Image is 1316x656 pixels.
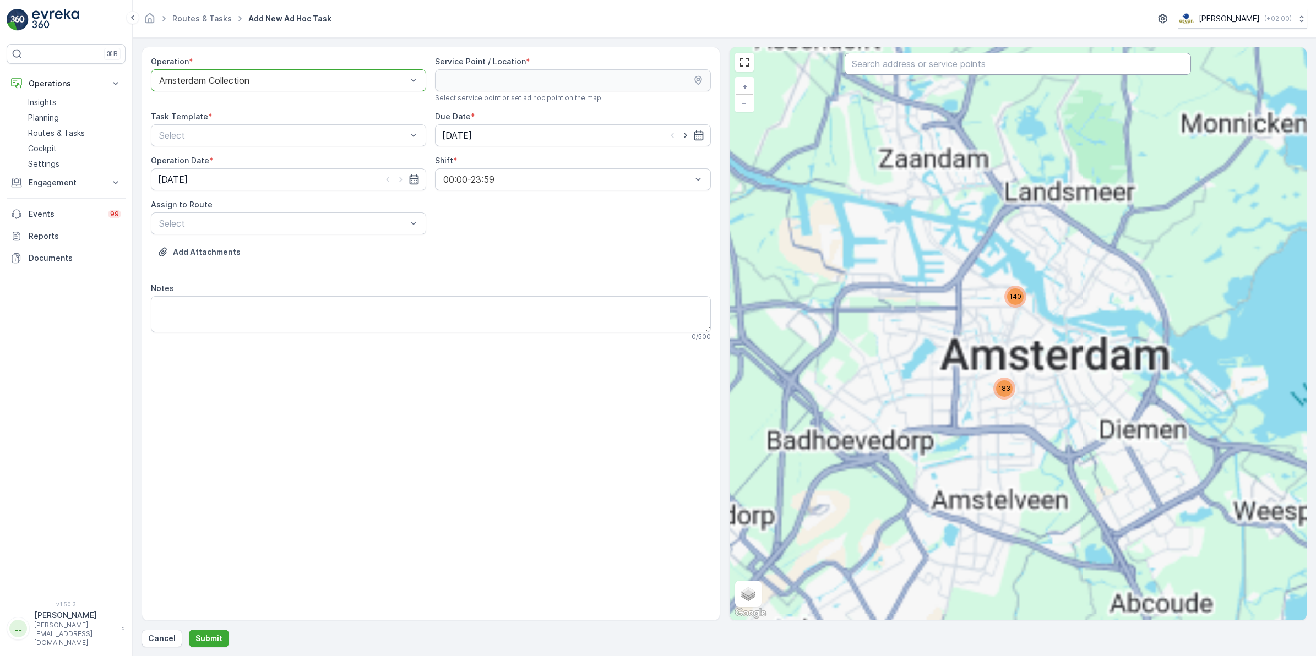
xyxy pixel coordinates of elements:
p: Planning [28,112,59,123]
p: 99 [110,210,119,218]
input: Search address or service points [845,53,1191,75]
span: 183 [998,384,1010,392]
span: 140 [1009,292,1021,300]
p: Events [29,209,101,220]
a: Cockpit [24,141,126,156]
label: Due Date [435,112,471,121]
p: Operations [29,78,104,89]
span: Add New Ad Hoc Task [246,13,334,24]
p: Engagement [29,177,104,188]
div: 140 [1004,286,1026,308]
p: [PERSON_NAME] [1199,13,1260,24]
p: Settings [28,158,59,170]
a: Zoom Out [736,95,753,111]
p: Add Attachments [173,247,241,258]
button: LL[PERSON_NAME][PERSON_NAME][EMAIL_ADDRESS][DOMAIN_NAME] [7,610,126,647]
a: Homepage [144,17,156,26]
div: LL [9,620,27,637]
p: ⌘B [107,50,118,58]
button: Operations [7,73,126,95]
label: Operation Date [151,156,209,165]
label: Operation [151,57,189,66]
p: Reports [29,231,121,242]
a: View Fullscreen [736,54,753,70]
p: Insights [28,97,56,108]
label: Assign to Route [151,200,213,209]
p: ( +02:00 ) [1264,14,1292,23]
a: Insights [24,95,126,110]
span: Select service point or set ad hoc point on the map. [435,94,603,102]
p: Cancel [148,633,176,644]
img: logo [7,9,29,31]
p: Select [159,129,407,142]
label: Notes [151,283,174,293]
p: [PERSON_NAME][EMAIL_ADDRESS][DOMAIN_NAME] [34,621,116,647]
button: Upload File [151,243,247,261]
img: basis-logo_rgb2x.png [1178,13,1194,25]
a: Layers [736,582,760,606]
div: 183 [993,378,1015,400]
p: Select [159,217,407,230]
button: Cancel [142,630,182,647]
a: Planning [24,110,126,125]
input: dd/mm/yyyy [435,124,710,146]
span: − [742,98,747,107]
input: dd/mm/yyyy [151,168,426,190]
p: 0 / 500 [692,332,711,341]
p: [PERSON_NAME] [34,610,116,621]
a: Events99 [7,203,126,225]
img: Google [732,606,769,620]
img: logo_light-DOdMpM7g.png [32,9,79,31]
label: Task Template [151,112,208,121]
a: Reports [7,225,126,247]
label: Service Point / Location [435,57,526,66]
button: Submit [189,630,229,647]
p: Cockpit [28,143,57,154]
label: Shift [435,156,453,165]
span: + [742,81,747,91]
a: Zoom In [736,78,753,95]
p: Submit [195,633,222,644]
button: Engagement [7,172,126,194]
button: [PERSON_NAME](+02:00) [1178,9,1307,29]
a: Open this area in Google Maps (opens a new window) [732,606,769,620]
span: v 1.50.3 [7,601,126,608]
p: Documents [29,253,121,264]
a: Settings [24,156,126,172]
a: Routes & Tasks [24,125,126,141]
a: Documents [7,247,126,269]
p: Routes & Tasks [28,128,85,139]
a: Routes & Tasks [172,14,232,23]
